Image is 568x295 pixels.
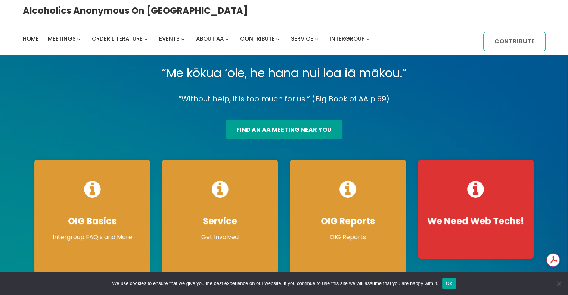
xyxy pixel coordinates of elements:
p: Get Involved [170,233,270,242]
span: No [555,280,562,287]
a: Alcoholics Anonymous on [GEOGRAPHIC_DATA] [23,3,248,19]
a: Meetings [48,34,76,44]
a: Intergroup [330,34,365,44]
button: Events submenu [181,37,184,41]
button: Service submenu [315,37,318,41]
button: Order Literature submenu [144,37,148,41]
span: Intergroup [330,35,365,43]
h4: Service [170,216,270,227]
button: About AA submenu [225,37,229,41]
p: OIG Reports [297,233,398,242]
span: We use cookies to ensure that we give you the best experience on our website. If you continue to ... [112,280,438,287]
a: Contribute [483,32,545,51]
p: “Without help, it is too much for us.” (Big Book of AA p.59) [28,92,540,106]
h4: We Need Web Techs! [425,216,526,227]
h4: OIG Reports [297,216,398,227]
a: Contribute [240,34,275,44]
a: Home [23,34,39,44]
a: Service [291,34,313,44]
a: Events [159,34,180,44]
span: Service [291,35,313,43]
span: Contribute [240,35,275,43]
button: Contribute submenu [276,37,279,41]
p: “Me kōkua ‘ole, he hana nui loa iā mākou.” [28,63,540,84]
a: About AA [196,34,224,44]
p: Intergroup FAQ’s and More [42,233,143,242]
a: find an aa meeting near you [226,120,342,139]
span: Events [159,35,180,43]
button: Meetings submenu [77,37,80,41]
span: Home [23,35,39,43]
h4: OIG Basics [42,216,143,227]
button: Intergroup submenu [366,37,370,41]
span: Order Literature [92,35,143,43]
span: About AA [196,35,224,43]
nav: Intergroup [23,34,372,44]
button: Ok [442,278,456,289]
span: Meetings [48,35,76,43]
